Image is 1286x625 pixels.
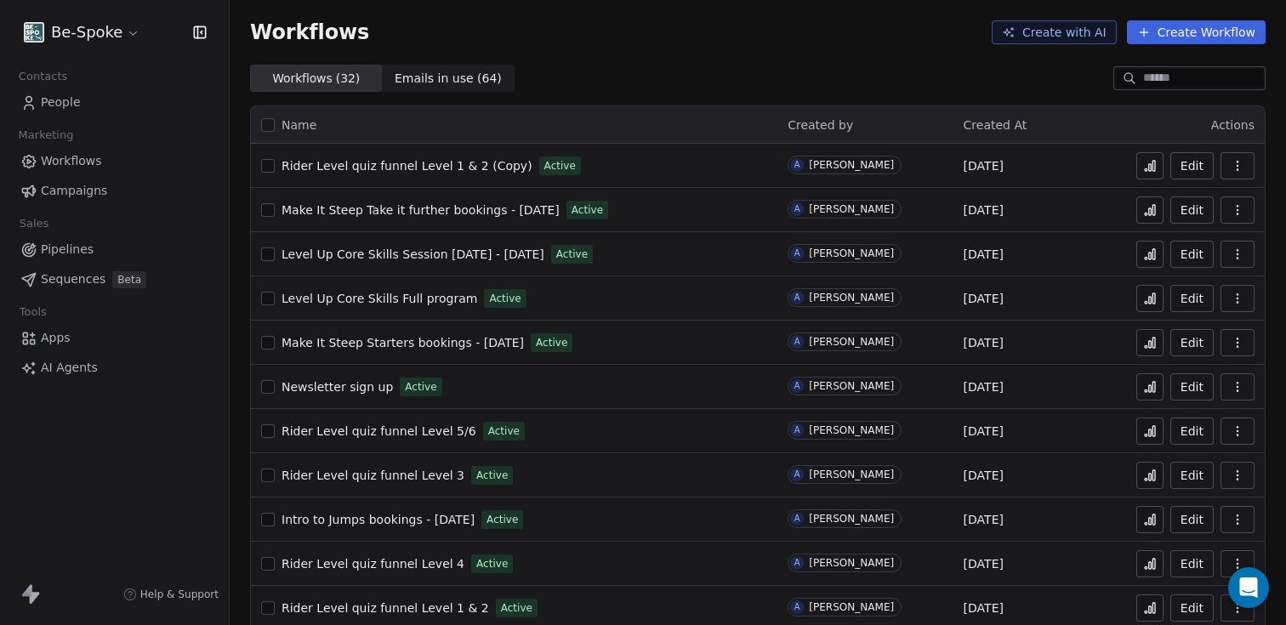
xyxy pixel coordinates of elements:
[405,379,436,395] span: Active
[41,182,107,200] span: Campaigns
[1127,20,1266,44] button: Create Workflow
[282,380,393,394] span: Newsletter sign up
[12,211,56,236] span: Sales
[11,122,81,148] span: Marketing
[809,159,894,171] div: [PERSON_NAME]
[14,88,215,116] a: People
[1170,152,1214,179] button: Edit
[501,600,532,616] span: Active
[964,423,1004,440] span: [DATE]
[282,423,476,440] a: Rider Level quiz funnel Level 5/6
[282,513,475,526] span: Intro to Jumps bookings - [DATE]
[809,336,894,348] div: [PERSON_NAME]
[794,202,800,216] div: A
[809,513,894,525] div: [PERSON_NAME]
[24,22,44,43] img: Facebook%20profile%20picture.png
[1170,506,1214,533] button: Edit
[1170,285,1214,312] a: Edit
[1170,241,1214,268] button: Edit
[488,423,520,439] span: Active
[809,424,894,436] div: [PERSON_NAME]
[282,469,464,482] span: Rider Level quiz funnel Level 3
[794,158,800,172] div: A
[14,236,215,264] a: Pipelines
[964,378,1004,395] span: [DATE]
[794,291,800,304] div: A
[41,329,71,347] span: Apps
[809,203,894,215] div: [PERSON_NAME]
[964,157,1004,174] span: [DATE]
[794,512,800,526] div: A
[794,600,800,614] div: A
[282,555,464,572] a: Rider Level quiz funnel Level 4
[476,556,508,571] span: Active
[282,467,464,484] a: Rider Level quiz funnel Level 3
[964,246,1004,263] span: [DATE]
[788,118,853,132] span: Created by
[964,555,1004,572] span: [DATE]
[809,380,894,392] div: [PERSON_NAME]
[112,271,146,288] span: Beta
[140,588,219,601] span: Help & Support
[14,147,215,175] a: Workflows
[1228,567,1269,608] div: Open Intercom Messenger
[794,423,800,437] div: A
[536,335,567,350] span: Active
[1170,594,1214,622] button: Edit
[992,20,1117,44] button: Create with AI
[282,601,489,615] span: Rider Level quiz funnel Level 1 & 2
[282,292,477,305] span: Level Up Core Skills Full program
[12,299,54,325] span: Tools
[489,291,521,306] span: Active
[282,424,476,438] span: Rider Level quiz funnel Level 5/6
[794,556,800,570] div: A
[282,246,544,263] a: Level Up Core Skills Session [DATE] - [DATE]
[964,118,1027,132] span: Created At
[964,467,1004,484] span: [DATE]
[41,359,98,377] span: AI Agents
[809,469,894,480] div: [PERSON_NAME]
[1170,196,1214,224] a: Edit
[41,241,94,259] span: Pipelines
[282,157,532,174] a: Rider Level quiz funnel Level 1 & 2 (Copy)
[964,334,1004,351] span: [DATE]
[964,202,1004,219] span: [DATE]
[794,247,800,260] div: A
[282,203,560,217] span: Make It Steep Take it further bookings - [DATE]
[794,379,800,393] div: A
[14,177,215,205] a: Campaigns
[14,265,215,293] a: SequencesBeta
[123,588,219,601] a: Help & Support
[964,511,1004,528] span: [DATE]
[282,116,316,134] span: Name
[282,334,524,351] a: Make It Steep Starters bookings - [DATE]
[1170,329,1214,356] button: Edit
[41,94,81,111] span: People
[964,599,1004,616] span: [DATE]
[809,247,894,259] div: [PERSON_NAME]
[794,335,800,349] div: A
[964,290,1004,307] span: [DATE]
[1170,373,1214,401] button: Edit
[14,324,215,352] a: Apps
[282,247,544,261] span: Level Up Core Skills Session [DATE] - [DATE]
[282,202,560,219] a: Make It Steep Take it further bookings - [DATE]
[1170,418,1214,445] button: Edit
[556,247,588,262] span: Active
[41,270,105,288] span: Sequences
[572,202,603,218] span: Active
[282,336,524,349] span: Make It Steep Starters bookings - [DATE]
[14,354,215,382] a: AI Agents
[282,378,393,395] a: Newsletter sign up
[11,64,75,89] span: Contacts
[1170,550,1214,577] button: Edit
[395,70,502,88] span: Emails in use ( 64 )
[250,20,369,44] span: Workflows
[282,159,532,173] span: Rider Level quiz funnel Level 1 & 2 (Copy)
